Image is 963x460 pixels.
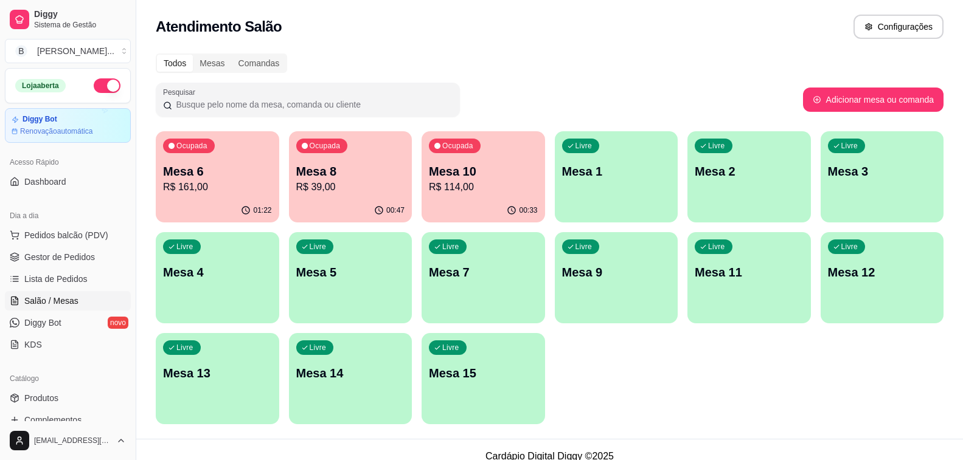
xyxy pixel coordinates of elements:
[289,333,412,424] button: LivreMesa 14
[289,131,412,222] button: OcupadaMesa 8R$ 39,0000:47
[5,172,131,191] a: Dashboard
[296,365,405,382] p: Mesa 14
[575,242,593,252] p: Livre
[24,295,78,307] span: Salão / Mesas
[5,5,131,34] a: DiggySistema de Gestão
[442,343,459,352] p: Livre
[24,176,66,188] span: Dashboard
[163,180,272,194] p: R$ 161,00
[34,20,126,30] span: Sistema de Gestão
[193,55,231,72] div: Mesas
[163,264,272,281] p: Mesa 4
[34,9,126,20] span: Diggy
[296,180,405,194] p: R$ 39,00
[708,141,725,151] p: Livre
[310,343,327,352] p: Livre
[853,15,944,39] button: Configurações
[5,39,131,63] button: Select a team
[24,392,58,404] span: Produtos
[841,141,858,151] p: Livre
[176,242,193,252] p: Livre
[24,229,108,241] span: Pedidos balcão (PDV)
[5,269,131,289] a: Lista de Pedidos
[519,205,537,215] p: 00:33
[172,98,453,111] input: Pesquisar
[5,369,131,388] div: Catálogo
[156,232,279,323] button: LivreMesa 4
[156,333,279,424] button: LivreMesa 13
[15,45,27,57] span: B
[708,242,725,252] p: Livre
[163,163,272,180] p: Mesa 6
[157,55,193,72] div: Todos
[422,232,545,323] button: LivreMesa 7
[695,264,804,281] p: Mesa 11
[24,251,95,263] span: Gestor de Pedidos
[5,426,131,455] button: [EMAIL_ADDRESS][DOMAIN_NAME]
[821,131,944,222] button: LivreMesa 3
[24,273,88,285] span: Lista de Pedidos
[562,163,671,180] p: Mesa 1
[23,115,57,124] article: Diggy Bot
[5,206,131,225] div: Dia a dia
[429,163,538,180] p: Mesa 10
[253,205,271,215] p: 01:22
[422,333,545,424] button: LivreMesa 15
[176,343,193,352] p: Livre
[310,141,341,151] p: Ocupada
[5,410,131,430] a: Complementos
[296,264,405,281] p: Mesa 5
[24,338,42,351] span: KDS
[442,242,459,252] p: Livre
[828,264,937,281] p: Mesa 12
[5,388,131,408] a: Produtos
[5,335,131,354] a: KDS
[163,365,272,382] p: Mesa 13
[5,225,131,245] button: Pedidos balcão (PDV)
[562,264,671,281] p: Mesa 9
[24,414,82,426] span: Complementos
[232,55,287,72] div: Comandas
[5,108,131,143] a: Diggy BotRenovaçãoautomática
[163,87,200,97] label: Pesquisar
[176,141,207,151] p: Ocupada
[37,45,114,57] div: [PERSON_NAME] ...
[687,232,811,323] button: LivreMesa 11
[429,180,538,194] p: R$ 114,00
[429,365,538,382] p: Mesa 15
[828,163,937,180] p: Mesa 3
[422,131,545,222] button: OcupadaMesa 10R$ 114,0000:33
[575,141,593,151] p: Livre
[695,163,804,180] p: Mesa 2
[803,88,944,112] button: Adicionar mesa ou comanda
[94,78,120,93] button: Alterar Status
[156,17,282,36] h2: Atendimento Salão
[555,232,678,323] button: LivreMesa 9
[442,141,473,151] p: Ocupada
[296,163,405,180] p: Mesa 8
[156,131,279,222] button: OcupadaMesa 6R$ 161,0001:22
[20,126,92,136] article: Renovação automática
[5,247,131,267] a: Gestor de Pedidos
[429,264,538,281] p: Mesa 7
[5,153,131,172] div: Acesso Rápido
[555,131,678,222] button: LivreMesa 1
[687,131,811,222] button: LivreMesa 2
[15,79,66,92] div: Loja aberta
[289,232,412,323] button: LivreMesa 5
[310,242,327,252] p: Livre
[5,291,131,311] a: Salão / Mesas
[386,205,405,215] p: 00:47
[34,436,111,445] span: [EMAIL_ADDRESS][DOMAIN_NAME]
[5,313,131,332] a: Diggy Botnovo
[841,242,858,252] p: Livre
[24,317,61,329] span: Diggy Bot
[821,232,944,323] button: LivreMesa 12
